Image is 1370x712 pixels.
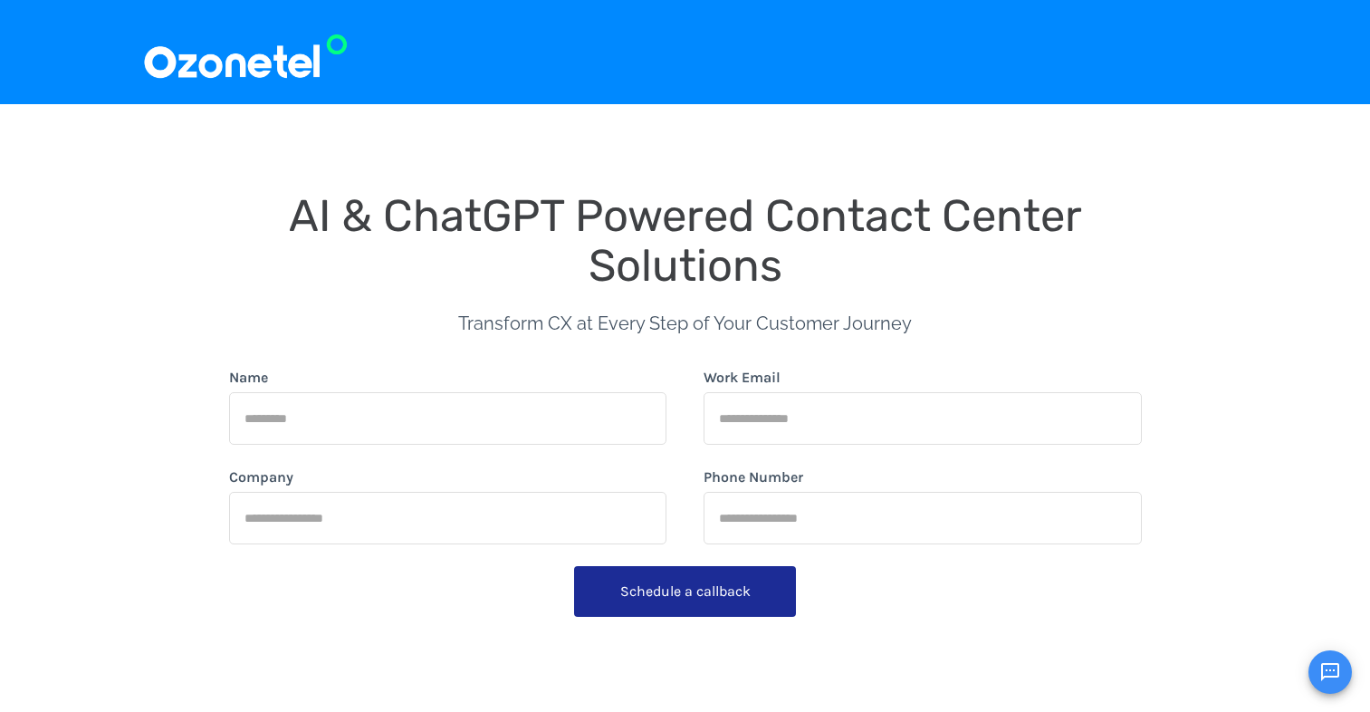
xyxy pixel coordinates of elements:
[704,467,803,488] label: Phone Number
[229,367,268,389] label: Name
[704,367,781,389] label: Work Email
[1308,650,1352,694] button: Open chat
[229,467,293,488] label: Company
[229,367,1142,624] form: form
[458,313,912,334] span: Transform CX at Every Step of Your Customer Journey
[574,566,796,617] button: Schedule a callback
[289,189,1093,292] span: AI & ChatGPT Powered Contact Center Solutions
